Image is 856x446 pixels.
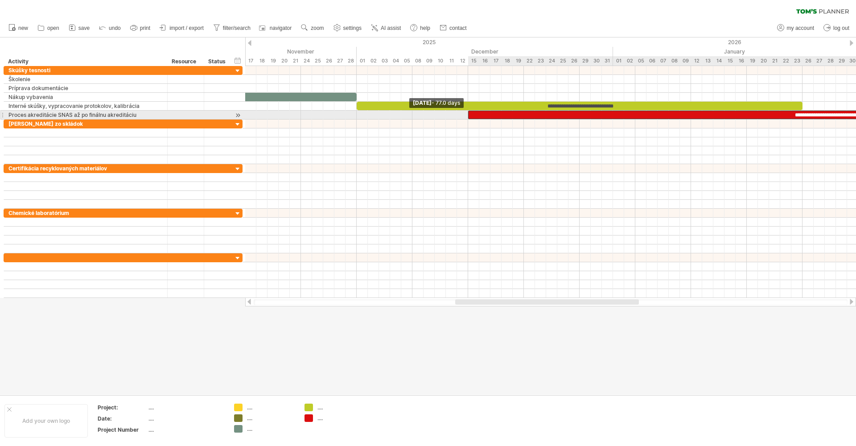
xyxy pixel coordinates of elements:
div: Príprava dokumentácie [8,84,163,92]
div: .... [247,414,296,422]
a: settings [331,22,364,34]
div: Friday, 19 December 2025 [513,56,524,66]
div: Wednesday, 7 January 2026 [658,56,669,66]
div: scroll to activity [234,111,242,120]
div: Chemické laboratórium [8,209,163,217]
div: Wednesday, 24 December 2025 [546,56,557,66]
span: settings [343,25,362,31]
a: zoom [299,22,326,34]
div: Certifikácia recyklovaných materiálov [8,164,163,173]
div: Monday, 15 December 2025 [468,56,479,66]
div: Thursday, 8 January 2026 [669,56,680,66]
div: Status [208,57,228,66]
div: Add your own logo [4,404,88,438]
div: Monday, 1 December 2025 [357,56,368,66]
div: Monday, 19 January 2026 [747,56,758,66]
div: Friday, 16 January 2026 [736,56,747,66]
span: my account [787,25,814,31]
div: Wednesday, 10 December 2025 [435,56,446,66]
div: Wednesday, 31 December 2025 [602,56,613,66]
div: Friday, 28 November 2025 [346,56,357,66]
div: Monday, 26 January 2026 [802,56,814,66]
div: Thursday, 29 January 2026 [836,56,847,66]
div: Tuesday, 25 November 2025 [312,56,323,66]
span: log out [833,25,849,31]
div: Wednesday, 14 January 2026 [713,56,724,66]
span: navigator [270,25,292,31]
div: Tuesday, 23 December 2025 [535,56,546,66]
div: Tuesday, 30 December 2025 [591,56,602,66]
div: Tuesday, 13 January 2026 [702,56,713,66]
div: Skúšky tesnosti [8,66,163,74]
div: Tuesday, 2 December 2025 [368,56,379,66]
div: Tuesday, 9 December 2025 [424,56,435,66]
a: navigator [258,22,294,34]
div: Project: [98,404,147,411]
div: Monday, 12 January 2026 [691,56,702,66]
div: Nákup vybavenia [8,93,163,101]
a: contact [437,22,469,34]
div: Thursday, 15 January 2026 [724,56,736,66]
div: Activity [8,57,162,66]
div: Wednesday, 17 December 2025 [490,56,502,66]
span: - 77.0 days [432,99,460,106]
div: Tuesday, 18 November 2025 [256,56,267,66]
div: .... [148,404,223,411]
div: Monday, 22 December 2025 [524,56,535,66]
div: .... [148,426,223,434]
div: Thursday, 11 December 2025 [446,56,457,66]
div: Friday, 2 January 2026 [624,56,635,66]
a: AI assist [369,22,403,34]
span: print [140,25,150,31]
div: Friday, 5 December 2025 [401,56,412,66]
div: December 2025 [357,47,613,56]
span: new [18,25,28,31]
div: Proces akreditácie SNAS až po finálnu akreditáciu [8,111,163,119]
span: AI assist [381,25,401,31]
div: Friday, 23 January 2026 [791,56,802,66]
span: contact [449,25,467,31]
div: Tuesday, 16 December 2025 [479,56,490,66]
span: open [47,25,59,31]
a: filter/search [211,22,253,34]
a: my account [775,22,817,34]
span: undo [109,25,121,31]
div: Friday, 9 January 2026 [680,56,691,66]
span: zoom [311,25,324,31]
div: Wednesday, 21 January 2026 [769,56,780,66]
div: Monday, 8 December 2025 [412,56,424,66]
span: import / export [169,25,204,31]
div: Thursday, 1 January 2026 [613,56,624,66]
div: Date: [98,415,147,422]
div: Tuesday, 27 January 2026 [814,56,825,66]
div: Wednesday, 26 November 2025 [323,56,334,66]
div: Monday, 29 December 2025 [580,56,591,66]
div: .... [247,404,296,411]
span: save [78,25,90,31]
div: [DATE] [409,98,464,108]
a: save [66,22,92,34]
a: log out [821,22,852,34]
div: Wednesday, 19 November 2025 [267,56,279,66]
div: Monday, 24 November 2025 [301,56,312,66]
div: .... [317,414,366,422]
div: Interné skúšky, vypracovanie protokolov, kalibrácia [8,102,163,110]
div: Thursday, 27 November 2025 [334,56,346,66]
div: Thursday, 25 December 2025 [557,56,568,66]
a: import / export [157,22,206,34]
a: open [35,22,62,34]
div: .... [247,425,296,433]
div: Wednesday, 28 January 2026 [825,56,836,66]
div: November 2025 [134,47,357,56]
div: Monday, 17 November 2025 [245,56,256,66]
span: filter/search [223,25,251,31]
div: Friday, 26 December 2025 [568,56,580,66]
div: Monday, 5 January 2026 [635,56,646,66]
div: Resource [172,57,199,66]
span: help [420,25,430,31]
div: Thursday, 18 December 2025 [502,56,513,66]
a: help [408,22,433,34]
a: new [6,22,31,34]
a: undo [97,22,123,34]
div: [PERSON_NAME] zo skládok [8,120,163,128]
